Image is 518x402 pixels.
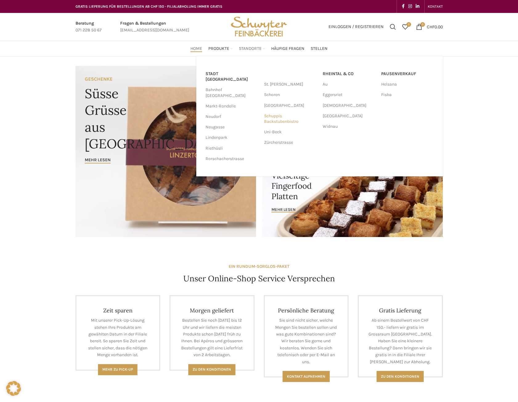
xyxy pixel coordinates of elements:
a: Neugasse [206,122,258,132]
span: Produkte [208,46,229,52]
span: Home [190,46,202,52]
h4: Morgen geliefert [180,307,244,314]
a: Pausenverkauf [381,69,434,79]
a: Helsana [381,79,434,90]
bdi: 0.00 [427,24,443,29]
a: Kontakt aufnehmen [283,371,330,382]
a: Schoren [264,90,316,100]
h4: Gratis Lieferung [368,307,433,314]
a: Home [190,42,202,55]
a: RHEINTAL & CO [323,69,375,79]
a: Linkedin social link [414,2,421,11]
a: Eggersriet [323,90,375,100]
span: CHF [427,24,434,29]
p: Ab einem Bestellwert von CHF 150.- liefern wir gratis im Grossraum [GEOGRAPHIC_DATA]. Haben Sie e... [368,317,433,365]
h4: Unser Online-Shop Service Versprechen [183,273,335,284]
a: Zu den Konditionen [188,364,235,375]
a: Zürcherstrasse [264,137,316,148]
a: Instagram social link [406,2,414,11]
a: Suchen [387,21,399,33]
a: Markt-Rondelle [206,101,258,111]
a: Fisba [381,90,434,100]
span: GRATIS LIEFERUNG FÜR BESTELLUNGEN AB CHF 150 - FILIALABHOLUNG IMMER GRATIS [75,4,222,9]
a: Lindenpark [206,132,258,143]
a: Widnau [323,121,375,132]
a: 0 CHF0.00 [413,21,446,33]
a: Produkte [208,42,233,55]
a: Infobox link [120,20,189,34]
a: [GEOGRAPHIC_DATA] [323,111,375,121]
p: Mit unserer Pick-Up-Lösung stehen Ihre Produkte am gewählten Datum in der Filiale bereit. So spar... [86,317,150,358]
strong: EIN RUNDUM-SORGLOS-PAKET [229,264,289,269]
a: Neudorf [206,111,258,122]
a: Infobox link [75,20,102,34]
a: Stadt [GEOGRAPHIC_DATA] [206,69,258,85]
img: Bäckerei Schwyter [229,13,289,41]
a: Uni-Beck [264,127,316,137]
span: KONTAKT [428,4,443,9]
a: Schuppis Backstubenbistro [264,111,316,127]
a: St. [PERSON_NAME] [264,79,316,90]
div: Secondary navigation [425,0,446,13]
p: Sie sind nicht sicher, welche Mengen Sie bestellen sollen und was gute Kombinationen sind? Wir be... [274,317,339,365]
span: Einloggen / Registrieren [328,25,384,29]
a: 0 [399,21,411,33]
a: [GEOGRAPHIC_DATA] [264,100,316,111]
span: Stellen [311,46,328,52]
a: Facebook social link [400,2,406,11]
a: Banner link [262,151,443,237]
span: Zu den Konditionen [193,367,231,372]
a: Site logo [229,24,289,29]
span: 0 [406,22,411,27]
a: KONTAKT [428,0,443,13]
a: Riethüsli [206,143,258,154]
h4: Persönliche Beratung [274,307,339,314]
span: Häufige Fragen [271,46,304,52]
a: Banner link [75,66,256,237]
a: Bahnhof [GEOGRAPHIC_DATA] [206,85,258,101]
a: Einloggen / Registrieren [325,21,387,33]
a: Standorte [239,42,265,55]
a: Rorschacherstrasse [206,154,258,164]
a: Au [323,79,375,90]
a: Häufige Fragen [271,42,304,55]
span: Zu den konditionen [381,374,419,379]
span: Standorte [239,46,262,52]
div: Meine Wunschliste [399,21,411,33]
a: Stellen [311,42,328,55]
span: Kontakt aufnehmen [287,374,325,379]
a: Mehr zu Pick-Up [98,364,137,375]
div: Main navigation [72,42,446,55]
span: Mehr zu Pick-Up [102,367,133,372]
p: Bestellen Sie noch [DATE] bis 12 Uhr und wir liefern die meisten Produkte schon [DATE] früh zu Ih... [180,317,244,358]
h4: Zeit sparen [86,307,150,314]
span: 0 [420,22,425,27]
a: [DEMOGRAPHIC_DATA] [323,100,375,111]
a: Zu den konditionen [377,371,424,382]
